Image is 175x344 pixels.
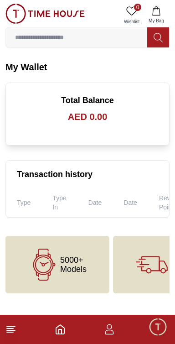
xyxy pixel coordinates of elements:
span: 0 [134,4,141,11]
th: Date [113,188,148,217]
h2: Transaction history [6,161,169,188]
h6: Total Balance [17,94,158,107]
span: Wishlist [120,18,143,25]
img: ... [5,4,85,24]
h2: My Wallet [5,61,170,73]
th: Type In [41,188,77,217]
div: Chat Widget [148,317,168,337]
a: Home [55,324,66,335]
span: 5000+ Models [60,255,87,274]
a: 0Wishlist [120,4,143,27]
span: My Bag [145,17,168,24]
th: Date [77,188,113,217]
th: Type [6,188,41,217]
button: My Bag [143,4,170,27]
h3: AED 0.00 [17,110,158,123]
